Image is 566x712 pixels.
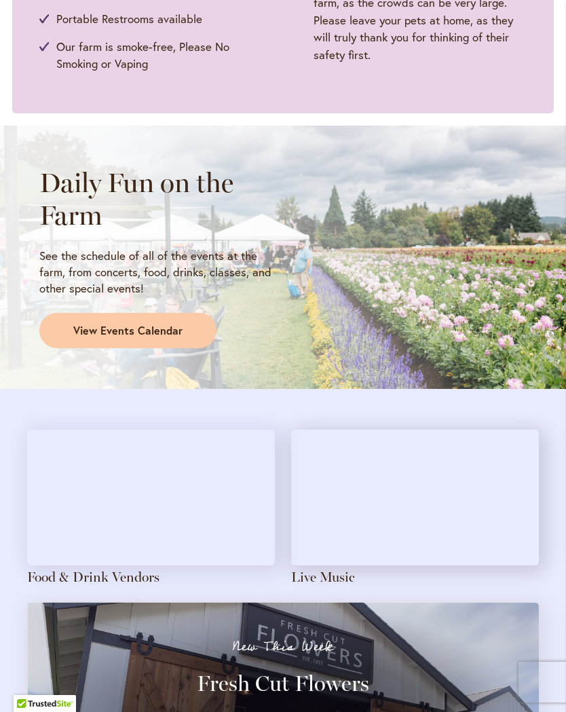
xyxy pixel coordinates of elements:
[52,640,514,654] p: New This Week
[56,38,269,73] span: Our farm is smoke-free, Please No Smoking or Vaping
[27,430,275,565] img: Attendees gather around food trucks on a sunny day at the farm
[27,569,159,585] a: Food & Drink Vendors
[39,248,283,297] p: See the schedule of all of the events at the farm, from concerts, food, drinks, classes, and othe...
[39,313,216,348] a: View Events Calendar
[56,10,202,28] span: Portable Restrooms available
[39,166,283,231] h2: Daily Fun on the Farm
[73,323,183,339] span: View Events Calendar
[291,430,539,565] img: A four-person band plays with a field of pink dahlias in the background
[291,569,355,585] a: Live Music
